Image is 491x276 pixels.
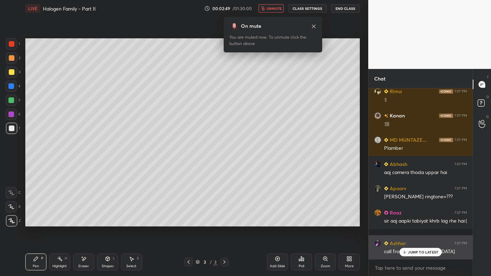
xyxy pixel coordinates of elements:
div: C [6,187,21,198]
img: 9187df5761b64498892564d4fc526286.jpg [374,112,381,119]
h6: Apoorv [388,185,406,192]
div: 7:07 PM [454,114,467,118]
img: 153047fc36e345bd96523012ced08ce9.jpg [374,88,381,95]
div: 2 [6,52,20,64]
p: D [486,94,489,100]
img: 8d36e11901a448b68d3b91c4aafd9468.jpg [374,185,381,192]
img: Learner_Badge_beginner_1_8b307cf2a0.svg [384,186,388,191]
span: unmute [267,6,282,11]
div: LIVE [25,4,40,13]
h6: MD MUNTAZE... [388,136,427,143]
div: 7:07 PM [454,138,467,142]
img: iconic-dark.1390631f.png [439,114,453,118]
p: Chat [369,69,391,88]
div: L [113,257,115,260]
img: Learner_Badge_beginner_1_8b307cf2a0.svg [384,241,388,245]
div: 4 [6,81,20,92]
div: Z [6,215,21,226]
button: unmute [259,4,284,13]
div: X [6,201,21,212]
div: 3 [6,66,20,78]
div: Add Slide [270,264,285,268]
div: Eraser [78,264,89,268]
h6: Kanan [388,112,405,119]
div: [PERSON_NAME] ringtone>??? [384,193,467,200]
img: no-rating-badge.077c3623.svg [384,114,388,118]
img: Learner_Badge_beginner_1_8b307cf2a0.svg [384,162,388,166]
div: Poll [299,264,304,268]
h6: Rima [388,88,402,95]
div: sir aaj aapki tabiyat khrb lag rhe hai:( [384,218,467,225]
img: 08cc283e342b476e84cf23cb0abbd744.jpg [374,209,381,216]
img: Learner_Badge_pro_50a137713f.svg [384,211,388,215]
div: On mute [241,23,261,30]
div: Shapes [102,264,114,268]
div: You are muted now. To unmute click the button above [229,34,317,47]
div: 7:07 PM [454,186,467,191]
div: 7:07 PM [454,241,467,245]
div: 7 [6,123,20,134]
img: 7db61841496744b8ae8ccb6c61201030.jpg [374,161,381,168]
p: G [486,114,489,119]
p: T [487,75,489,80]
div: aaj camera thoda uppar hai [384,169,467,176]
h4: Halogen Family - Part II [43,5,96,12]
div: 7:07 PM [454,162,467,166]
div: 3 [201,260,208,264]
div: P [41,257,43,260]
div: Select [126,264,136,268]
h6: Raaz [388,209,402,216]
div: :) [384,96,467,103]
div: Zoom [321,264,330,268]
button: CLASS SETTINGS [288,4,327,13]
div: :))) [384,121,467,128]
h6: Ashhar [388,239,406,247]
img: 3fbf322d96fd4006b18e3f75b882806d.jpg [374,136,381,143]
div: S [137,257,139,260]
div: 5 [6,95,20,106]
p: JUMP TO LATEST [408,250,438,254]
div: 6 [6,109,20,120]
div: grid [369,88,473,259]
div: Highlight [52,264,67,268]
div: 7:07 PM [454,89,467,94]
div: Pen [33,264,39,268]
div: 7:07 PM [454,211,467,215]
img: Learner_Badge_beginner_1_8b307cf2a0.svg [384,138,388,142]
div: 1 [6,38,20,50]
div: call from [GEOGRAPHIC_DATA] [384,248,467,255]
div: H [65,257,67,260]
img: iconic-dark.1390631f.png [439,138,453,142]
div: More [345,264,354,268]
h6: Abhash [388,160,407,168]
div: Plamber [384,145,467,152]
div: / [210,260,212,264]
button: End Class [331,4,360,13]
img: Learner_Badge_beginner_1_8b307cf2a0.svg [384,89,388,94]
img: 41c15fb536744898af9de4c960e176de.jpg [374,240,381,247]
div: 3 [213,259,217,265]
img: iconic-dark.1390631f.png [439,89,453,94]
